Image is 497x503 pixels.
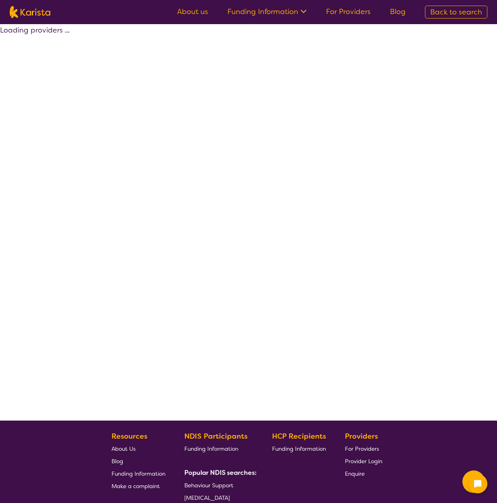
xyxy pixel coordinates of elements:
[184,468,257,477] b: Popular NDIS searches:
[425,6,487,18] a: Back to search
[111,431,147,441] b: Resources
[462,470,485,493] button: Channel Menu
[345,467,382,480] a: Enquire
[390,7,406,16] a: Blog
[345,470,365,477] span: Enquire
[345,431,378,441] b: Providers
[111,455,165,467] a: Blog
[111,482,160,490] span: Make a complaint
[111,458,123,465] span: Blog
[272,445,326,452] span: Funding Information
[111,467,165,480] a: Funding Information
[111,480,165,492] a: Make a complaint
[345,458,382,465] span: Provider Login
[345,442,382,455] a: For Providers
[184,445,238,452] span: Funding Information
[184,479,254,491] a: Behaviour Support
[177,7,208,16] a: About us
[111,470,165,477] span: Funding Information
[326,7,371,16] a: For Providers
[430,7,482,17] span: Back to search
[272,431,326,441] b: HCP Recipients
[184,431,247,441] b: NDIS Participants
[184,494,230,501] span: [MEDICAL_DATA]
[345,445,379,452] span: For Providers
[227,7,307,16] a: Funding Information
[272,442,326,455] a: Funding Information
[345,455,382,467] a: Provider Login
[111,442,165,455] a: About Us
[111,445,136,452] span: About Us
[184,482,233,489] span: Behaviour Support
[184,442,254,455] a: Funding Information
[10,6,50,18] img: Karista logo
